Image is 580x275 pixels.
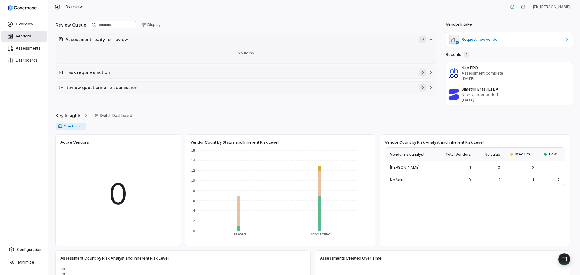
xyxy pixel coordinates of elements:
[385,148,436,161] div: Vendor risk analyst
[17,247,41,252] span: Configuration
[419,36,426,43] span: 0
[193,199,195,203] text: 6
[467,177,471,182] span: 19
[462,76,570,81] p: [DATE]
[390,177,406,182] span: No Value
[497,177,500,182] span: 11
[16,34,31,39] span: Vendors
[1,43,47,54] a: Assessments
[8,5,37,11] img: logo-D7KZi-bG.svg
[462,65,570,70] h3: Neo BPO
[191,179,195,182] text: 10
[193,189,195,193] text: 8
[60,139,89,145] span: Active Vendors
[462,97,570,103] p: [DATE]
[56,33,436,45] button: Assessment ready for review0
[498,165,500,170] span: 0
[529,2,574,11] button: Halona Mckenney avatar[PERSON_NAME]
[2,244,46,255] a: Configuration
[16,58,38,63] span: Dashboards
[66,84,413,91] h2: Review questionnaire submission
[540,5,570,9] span: [PERSON_NAME]
[446,84,573,105] a: Simetrik Brasil LTDANew vendor added[DATE]
[390,165,420,170] span: [PERSON_NAME]
[193,209,195,213] text: 4
[66,36,413,43] h2: Assessment ready for review
[193,219,195,223] text: 2
[557,177,560,182] span: 7
[56,109,88,122] a: Key Insights
[109,172,127,216] span: 0
[385,139,484,145] span: Vendor Count by Risk Analyst and Inherent Risk Level
[190,139,279,145] span: Vendor Count by Status and Inherent Risk Level
[464,52,469,58] span: 2
[320,255,382,261] span: Assessments Created Over Time
[446,52,469,58] h2: Recents
[138,20,164,29] button: Display
[515,152,530,157] span: Medium
[16,22,33,27] span: Overview
[1,55,47,66] a: Dashboards
[436,148,476,161] div: Total Vendors
[462,92,570,97] p: New vendor added
[1,19,47,30] a: Overview
[558,165,560,170] span: 1
[54,109,90,122] button: Key Insights
[191,169,195,172] text: 12
[462,37,562,42] span: Request new vendor
[58,45,433,61] div: No items
[56,66,436,78] button: Task requires action0
[532,165,534,170] span: 0
[446,21,472,27] h2: Vendor Intake
[16,46,40,51] span: Assessments
[446,32,573,47] a: Request new vendor
[56,112,82,119] span: Key Insights
[1,31,47,42] a: Vendors
[61,267,65,271] text: 30
[58,124,62,128] svg: Date range for report
[469,165,471,170] span: 1
[191,158,195,162] text: 14
[60,255,169,261] span: Assessment Count by Risk Analyst and Inherent Risk Level
[2,256,46,268] button: Minimize
[419,84,426,91] span: 0
[193,229,195,233] text: 0
[66,69,413,75] h2: Task requires action
[533,177,534,182] span: 1
[533,5,538,9] img: Halona Mckenney avatar
[56,123,86,130] span: Year to date
[446,62,573,84] a: Neo BPOAssessment complete[DATE]
[549,152,557,157] span: Low
[65,5,83,9] span: Overview
[56,82,436,94] button: Review questionnaire submission0
[191,149,195,152] text: 16
[462,70,570,76] p: Assessment complete
[91,111,136,120] button: Switch Dashboard
[18,260,34,265] span: Minimize
[56,22,86,28] h2: Review Queue
[462,86,570,92] h3: Simetrik Brasil LTDA
[419,69,426,76] span: 0
[476,148,505,161] div: No value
